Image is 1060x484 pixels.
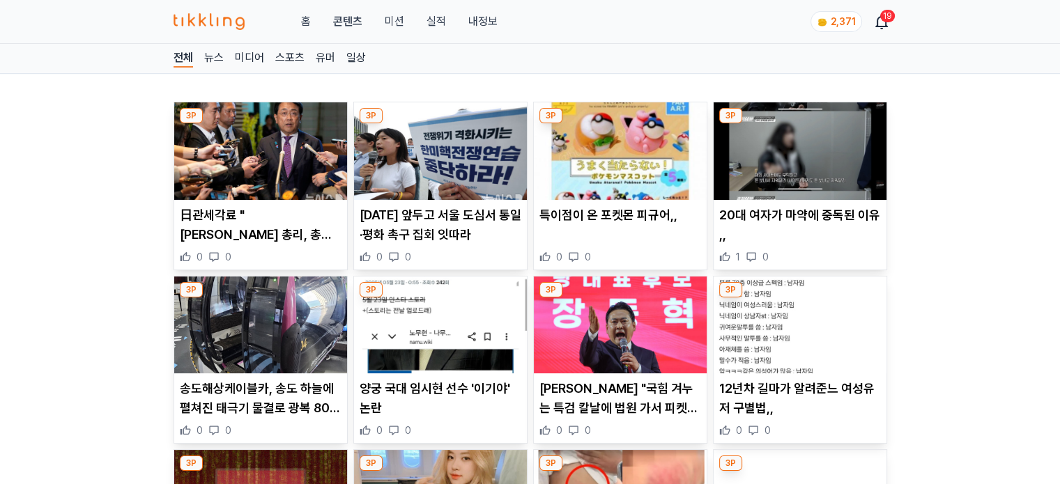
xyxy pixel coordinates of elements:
div: 3P 20대 여자가 마약에 중독된 이유 ,, 20대 여자가 마약에 중독된 이유 ,, 1 0 [713,102,887,270]
p: [DATE] 앞두고 서울 도심서 통일·평화 촉구 집회 잇따라 [360,205,521,244]
div: 3P 특이점이 온 포켓몬 피규어,, 특이점이 온 포켓몬 피규어,, 0 0 [533,102,707,270]
img: 송도해상케이블카, 송도 하늘에 펼쳐진 태극기 물결로 광복 80주년 감동 선사 [174,276,347,374]
div: 19 [880,10,895,22]
img: 티끌링 [174,13,245,30]
p: 日관세각료 "[PERSON_NAME] 총리, 총재選 입후보할 경우 응원" [180,205,341,244]
a: 19 [876,13,887,30]
img: 양궁 국대 임시현 선수 '이기야' 논란 [354,276,527,374]
div: 3P 12년차 길마가 알려준느 여성유저 구별법,, 12년차 길마가 알려준느 여성유저 구별법,, 0 0 [713,276,887,444]
a: 뉴스 [204,49,224,68]
div: 3P [180,108,203,123]
p: 특이점이 온 포켓몬 피규어,, [539,205,701,225]
div: 3P 장동혁 "국힘 겨누는 특검 칼날에 법원 가서 피켓시위 할 것" [PERSON_NAME] "국힘 겨누는 특검 칼날에 법원 가서 피켓시위 할 것" 0 0 [533,276,707,444]
p: 송도해상케이블카, 송도 하늘에 펼쳐진 태극기 물결로 광복 80주년 감동 선사 [180,379,341,418]
div: 3P 양궁 국대 임시현 선수 '이기야' 논란 양궁 국대 임시현 선수 '이기야' 논란 0 0 [353,276,528,444]
button: 미션 [384,13,404,30]
span: 0 [762,250,769,264]
div: 3P [539,108,562,123]
a: 콘텐츠 [332,13,362,30]
div: 3P [360,108,383,123]
img: 광복절 앞두고 서울 도심서 통일·평화 촉구 집회 잇따라 [354,102,527,200]
span: 0 [225,423,231,437]
a: 스포츠 [275,49,305,68]
a: 홈 [300,13,310,30]
span: 0 [376,250,383,264]
div: 3P 日관세각료 "이시바 총리, 총재選 입후보할 경우 응원" 日관세각료 "[PERSON_NAME] 총리, 총재選 입후보할 경우 응원" 0 0 [174,102,348,270]
span: 2,371 [831,16,856,27]
span: 0 [376,423,383,437]
p: 20대 여자가 마약에 중독된 이유 ,, [719,205,881,244]
span: 0 [736,423,742,437]
img: 12년차 길마가 알려준느 여성유저 구별법,, [714,276,886,374]
img: 20대 여자가 마약에 중독된 이유 ,, [714,102,886,200]
div: 3P [539,455,562,471]
div: 3P [180,282,203,297]
p: [PERSON_NAME] "국힘 겨누는 특검 칼날에 법원 가서 피켓시위 할 것" [539,379,701,418]
a: 내정보 [468,13,497,30]
span: 0 [405,423,411,437]
span: 0 [197,250,203,264]
img: 장동혁 "국힘 겨누는 특검 칼날에 법원 가서 피켓시위 할 것" [534,276,707,374]
div: 3P [719,455,742,471]
a: 유머 [316,49,335,68]
div: 3P [180,455,203,471]
a: 미디어 [235,49,264,68]
p: 12년차 길마가 알려준느 여성유저 구별법,, [719,379,881,418]
img: 특이점이 온 포켓몬 피규어,, [534,102,707,200]
span: 0 [225,250,231,264]
div: 3P [360,455,383,471]
a: 전체 [174,49,193,68]
span: 0 [556,423,562,437]
a: 실적 [426,13,445,30]
p: 양궁 국대 임시현 선수 '이기야' 논란 [360,379,521,418]
img: 日관세각료 "이시바 총리, 총재選 입후보할 경우 응원" [174,102,347,200]
div: 3P [719,282,742,297]
a: 일상 [346,49,366,68]
img: coin [817,17,828,28]
div: 3P 송도해상케이블카, 송도 하늘에 펼쳐진 태극기 물결로 광복 80주년 감동 선사 송도해상케이블카, 송도 하늘에 펼쳐진 태극기 물결로 광복 80주년 감동 선사 0 0 [174,276,348,444]
span: 0 [405,250,411,264]
div: 3P [539,282,562,297]
div: 3P [719,108,742,123]
span: 0 [585,250,591,264]
span: 0 [585,423,591,437]
span: 0 [556,250,562,264]
a: coin 2,371 [811,11,859,32]
div: 3P [360,282,383,297]
div: 3P 광복절 앞두고 서울 도심서 통일·평화 촉구 집회 잇따라 [DATE] 앞두고 서울 도심서 통일·평화 촉구 집회 잇따라 0 0 [353,102,528,270]
span: 0 [197,423,203,437]
span: 0 [765,423,771,437]
span: 1 [736,250,740,264]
